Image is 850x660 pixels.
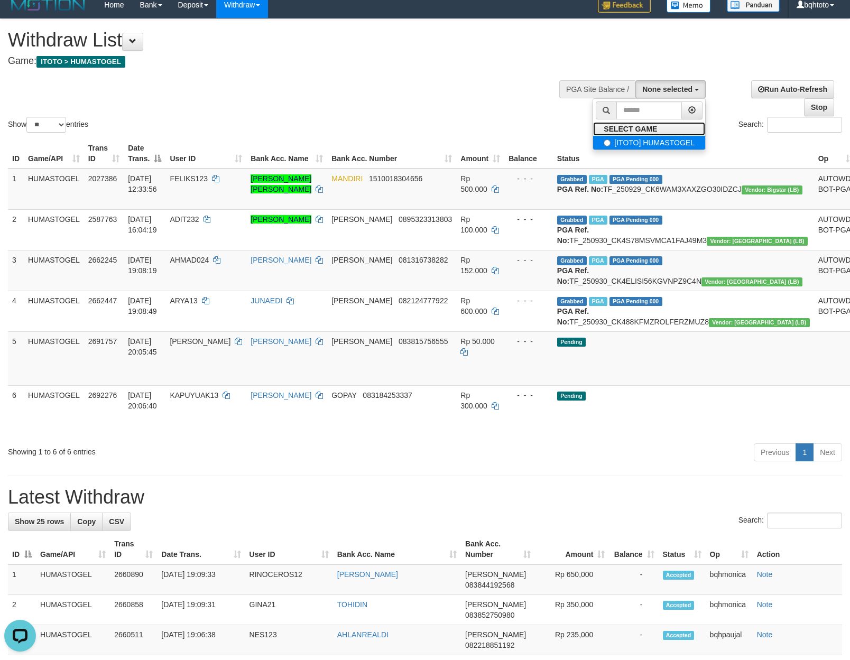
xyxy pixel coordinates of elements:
[609,256,662,265] span: PGA Pending
[642,85,692,94] span: None selected
[461,534,535,564] th: Bank Acc. Number: activate to sort column ascending
[535,595,609,625] td: Rp 350,000
[8,331,24,385] td: 5
[170,337,230,346] span: [PERSON_NAME]
[399,215,452,224] span: Copy 0895323313803 to clipboard
[399,256,448,264] span: Copy 081316738282 to clipboard
[128,174,157,193] span: [DATE] 12:33:56
[36,564,110,595] td: HUMASTOGEL
[509,295,549,306] div: - - -
[589,216,607,225] span: Marked by bqhmonica
[369,174,422,183] span: Copy 1510018304656 to clipboard
[8,513,71,531] a: Show 25 rows
[753,534,842,564] th: Action
[124,138,165,169] th: Date Trans.: activate to sort column descending
[557,185,603,193] b: PGA Ref. No:
[460,215,487,234] span: Rp 100.000
[36,625,110,655] td: HUMASTOGEL
[509,390,549,401] div: - - -
[84,138,124,169] th: Trans ID: activate to sort column ascending
[8,138,24,169] th: ID
[88,174,117,183] span: 2027386
[246,138,327,169] th: Bank Acc. Name: activate to sort column ascending
[251,337,311,346] a: [PERSON_NAME]
[706,564,753,595] td: bqhmonica
[609,216,662,225] span: PGA Pending
[333,534,461,564] th: Bank Acc. Name: activate to sort column ascending
[88,256,117,264] span: 2662245
[460,337,495,346] span: Rp 50.000
[593,136,705,150] label: [ITOTO] HUMASTOGEL
[24,331,84,385] td: HUMASTOGEL
[465,611,514,619] span: Copy 083852750980 to clipboard
[557,307,589,326] b: PGA Ref. No:
[709,318,810,327] span: Vendor URL: https://dashboard.q2checkout.com/secure
[553,138,814,169] th: Status
[553,291,814,331] td: TF_250930_CK488KFMZROLFERZMUZ8
[102,513,131,531] a: CSV
[251,296,282,305] a: JUNAEDI
[36,56,125,68] span: ITOTO > HUMASTOGEL
[170,256,209,264] span: AHMAD024
[456,138,504,169] th: Amount: activate to sort column ascending
[70,513,103,531] a: Copy
[509,336,549,347] div: - - -
[8,385,24,439] td: 6
[663,601,695,610] span: Accepted
[460,174,487,193] span: Rp 500.000
[509,255,549,265] div: - - -
[557,392,586,401] span: Pending
[757,570,773,579] a: Note
[24,291,84,331] td: HUMASTOGEL
[245,595,333,625] td: GINA21
[557,297,587,306] span: Grabbed
[557,338,586,347] span: Pending
[36,534,110,564] th: Game/API: activate to sort column ascending
[663,571,695,580] span: Accepted
[535,625,609,655] td: Rp 235,000
[15,517,64,526] span: Show 25 rows
[337,570,398,579] a: [PERSON_NAME]
[337,600,367,609] a: TOHIDIN
[110,625,157,655] td: 2660511
[509,214,549,225] div: - - -
[609,595,658,625] td: -
[557,226,589,245] b: PGA Ref. No:
[110,595,157,625] td: 2660858
[128,215,157,234] span: [DATE] 16:04:19
[796,443,814,461] a: 1
[88,337,117,346] span: 2691757
[24,385,84,439] td: HUMASTOGEL
[553,209,814,250] td: TF_250930_CK4S78MSVMCA1FAJ49M3
[157,625,245,655] td: [DATE] 19:06:38
[504,138,553,169] th: Balance
[8,169,24,210] td: 1
[706,595,753,625] td: bqhmonica
[170,174,208,183] span: FELIKS123
[742,185,802,194] span: Vendor URL: https://dashboard.q2checkout.com/secure
[754,443,796,461] a: Previous
[609,625,658,655] td: -
[8,117,88,133] label: Show entries
[609,534,658,564] th: Balance: activate to sort column ascending
[609,564,658,595] td: -
[589,297,607,306] span: Marked by bqhmonica
[128,256,157,275] span: [DATE] 19:08:19
[128,296,157,315] span: [DATE] 19:08:49
[757,600,773,609] a: Note
[8,534,36,564] th: ID: activate to sort column descending
[24,138,84,169] th: Game/API: activate to sort column ascending
[399,337,448,346] span: Copy 083815756555 to clipboard
[26,117,66,133] select: Showentries
[331,256,392,264] span: [PERSON_NAME]
[88,215,117,224] span: 2587763
[24,250,84,291] td: HUMASTOGEL
[157,534,245,564] th: Date Trans.: activate to sort column ascending
[331,174,363,183] span: MANDIRI
[535,564,609,595] td: Rp 650,000
[157,595,245,625] td: [DATE] 19:09:31
[553,250,814,291] td: TF_250930_CK4ELISI56KGVNPZ9C4N
[251,256,311,264] a: [PERSON_NAME]
[8,30,556,51] h1: Withdraw List
[738,513,842,528] label: Search:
